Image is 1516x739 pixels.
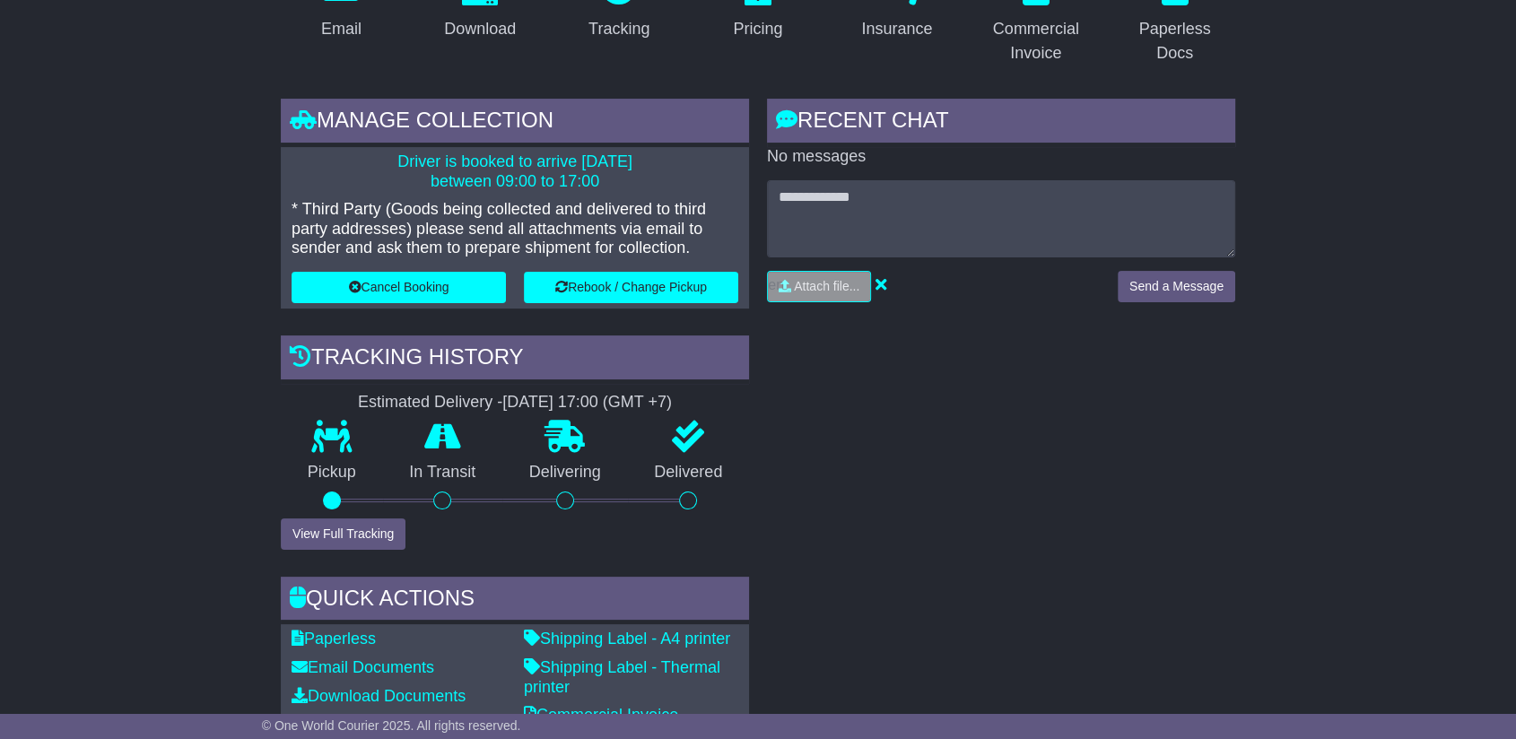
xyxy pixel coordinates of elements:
div: Manage collection [281,99,749,147]
div: Paperless Docs [1126,17,1224,65]
div: Estimated Delivery - [281,393,749,413]
p: No messages [767,147,1235,167]
div: RECENT CHAT [767,99,1235,147]
div: Commercial Invoice [987,17,1085,65]
div: Email [321,17,362,41]
div: Tracking [588,17,649,41]
a: Shipping Label - A4 printer [524,630,730,648]
div: Tracking history [281,335,749,384]
p: Delivered [628,463,750,483]
a: Paperless [292,630,376,648]
a: Commercial Invoice [524,706,678,724]
a: Email Documents [292,658,434,676]
div: Quick Actions [281,577,749,625]
a: Shipping Label - Thermal printer [524,658,720,696]
p: Pickup [281,463,383,483]
div: Download [444,17,516,41]
button: Rebook / Change Pickup [524,272,738,303]
button: Cancel Booking [292,272,506,303]
p: Delivering [502,463,628,483]
div: Pricing [733,17,782,41]
span: © One World Courier 2025. All rights reserved. [262,718,521,733]
p: In Transit [383,463,503,483]
p: Driver is booked to arrive [DATE] between 09:00 to 17:00 [292,152,738,191]
div: Insurance [861,17,932,41]
a: Download Documents [292,687,466,705]
button: View Full Tracking [281,518,405,550]
button: Send a Message [1118,271,1235,302]
p: * Third Party (Goods being collected and delivered to third party addresses) please send all atta... [292,200,738,258]
div: [DATE] 17:00 (GMT +7) [502,393,672,413]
